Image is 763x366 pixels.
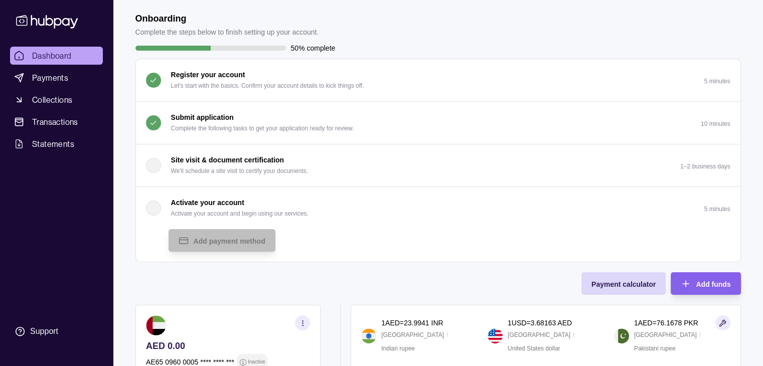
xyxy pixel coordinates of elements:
[634,317,698,328] p: 1 AED = 76.1678 PKR
[291,43,336,54] p: 50% complete
[32,116,78,128] span: Transactions
[135,13,319,24] h1: Onboarding
[671,272,740,295] button: Add funds
[361,328,376,343] img: in
[581,272,666,295] button: Payment calculator
[171,80,364,91] p: Let's start with the basics. Confirm your account details to kick things off.
[10,69,103,87] a: Payments
[194,237,265,245] span: Add payment method
[10,91,103,109] a: Collections
[32,138,74,150] span: Statements
[136,187,740,229] button: Activate your account Activate your account and begin using our services.5 minutes
[488,328,503,343] img: us
[696,280,730,288] span: Add funds
[171,154,284,165] p: Site visit & document certification
[381,343,415,354] p: Indian rupee
[135,27,319,38] p: Complete the steps below to finish setting up your account.
[171,123,354,134] p: Complete the following tasks to get your application ready for review.
[10,135,103,153] a: Statements
[614,328,629,343] img: pk
[10,321,103,342] a: Support
[171,165,309,176] p: We'll schedule a site visit to certify your documents.
[573,329,574,340] p: /
[32,50,72,62] span: Dashboard
[146,315,166,335] img: ae
[10,113,103,131] a: Transactions
[704,78,730,85] p: 5 minutes
[136,59,740,101] button: Register your account Let's start with the basics. Confirm your account details to kick things of...
[704,206,730,213] p: 5 minutes
[32,94,72,106] span: Collections
[381,317,443,328] p: 1 AED = 23.9941 INR
[171,69,245,80] p: Register your account
[169,229,275,252] button: Add payment method
[171,197,244,208] p: Activate your account
[136,144,740,187] button: Site visit & document certification We'll schedule a site visit to certify your documents.1–2 bus...
[30,326,58,337] div: Support
[446,329,448,340] p: /
[701,120,730,127] p: 10 minutes
[680,163,730,170] p: 1–2 business days
[10,47,103,65] a: Dashboard
[508,329,570,340] p: [GEOGRAPHIC_DATA]
[32,72,68,84] span: Payments
[171,112,234,123] p: Submit application
[146,340,310,351] p: AED 0.00
[136,102,740,144] button: Submit application Complete the following tasks to get your application ready for review.10 minutes
[591,280,656,288] span: Payment calculator
[508,317,572,328] p: 1 USD = 3.68163 AED
[634,343,676,354] p: Pakistani rupee
[171,208,309,219] p: Activate your account and begin using our services.
[634,329,697,340] p: [GEOGRAPHIC_DATA]
[508,343,560,354] p: United States dollar
[699,329,701,340] p: /
[136,229,740,262] div: Activate your account Activate your account and begin using our services.5 minutes
[381,329,444,340] p: [GEOGRAPHIC_DATA]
